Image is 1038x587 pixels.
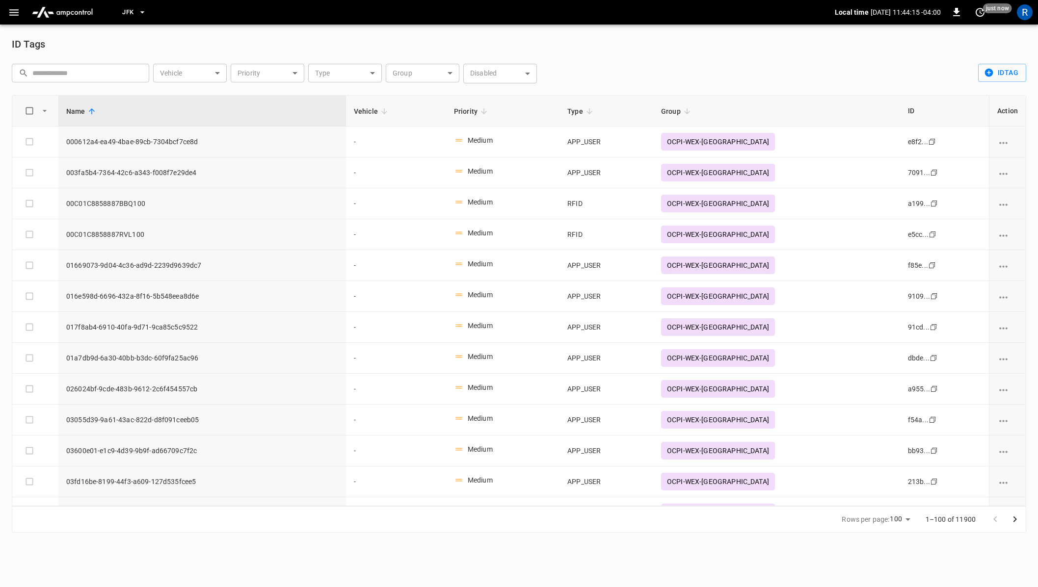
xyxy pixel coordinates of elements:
[661,226,775,243] div: OCPI-WEX-[GEOGRAPHIC_DATA]
[468,475,493,485] div: Medium
[929,322,939,332] div: copy
[928,260,937,271] div: copy
[997,322,1018,332] div: vehicle options
[908,260,928,270] div: f85e...
[930,383,939,394] div: copy
[908,137,928,147] div: e8f2...
[559,281,653,312] td: APP_USER
[930,445,939,456] div: copy
[559,374,653,405] td: APP_USER
[908,415,929,425] div: f54a...
[661,504,775,521] div: OCPI-WEX-[GEOGRAPHIC_DATA]
[908,291,930,301] div: 9109...
[346,374,446,405] td: -
[661,349,775,367] div: OCPI-WEX-[GEOGRAPHIC_DATA]
[559,127,653,157] td: APP_USER
[66,291,338,301] span: 016e598d-6696-432a-8f16-5b548eea8d6e
[559,343,653,374] td: APP_USER
[559,497,653,528] td: RFID
[468,321,493,331] div: Medium
[997,384,1018,394] div: vehicle options
[346,343,446,374] td: -
[346,157,446,188] td: -
[997,291,1018,301] div: vehicle options
[661,473,775,490] div: OCPI-WEX-[GEOGRAPHIC_DATA]
[66,260,338,270] span: 01669073-9d04-4c36-ad9d-2239d9639dc7
[559,435,653,466] td: APP_USER
[354,105,391,117] span: Vehicle
[997,353,1018,363] div: vehicle options
[559,466,653,497] td: APP_USER
[468,166,493,176] div: Medium
[346,219,446,250] td: -
[929,353,939,363] div: copy
[930,198,939,209] div: copy
[346,281,446,312] td: -
[66,322,338,332] span: 017f8ab4-6910-40fa-9d71-9ca85c5c9522
[454,105,490,117] span: Priority
[346,435,446,466] td: -
[66,168,338,178] span: 003fa5b4-7364-42c6-a343-f008f7e29de4
[468,352,493,361] div: Medium
[559,219,653,250] td: RFID
[900,96,989,127] th: ID
[28,3,97,22] img: ampcontrol.io logo
[997,168,1018,178] div: vehicle options
[661,105,693,117] span: Group
[997,446,1018,456] div: vehicle options
[997,230,1018,239] div: vehicle options
[66,230,338,239] span: 00C01C8858887RVL100
[346,250,446,281] td: -
[12,95,1026,506] div: idTags-table
[567,105,596,117] span: Type
[908,168,930,178] div: 7091...
[661,195,775,212] div: OCPI-WEX-[GEOGRAPHIC_DATA]
[1017,4,1033,20] div: profile-icon
[871,7,941,17] p: [DATE] 11:44:15 -04:00
[66,446,338,456] span: 03600e01-e1c9-4d39-9b9f-ad66709c7f2c
[661,411,775,429] div: OCPI-WEX-[GEOGRAPHIC_DATA]
[908,384,930,394] div: a955...
[66,199,338,208] span: 00C01C8858887BBQ100
[661,133,775,151] div: OCPI-WEX-[GEOGRAPHIC_DATA]
[908,353,930,363] div: dbde...
[890,512,913,526] div: 100
[661,287,775,305] div: OCPI-WEX-[GEOGRAPHIC_DATA]
[66,105,98,117] span: Name
[118,3,150,22] button: JFK
[926,514,976,524] p: 1–100 of 11900
[908,477,930,486] div: 213b...
[930,291,939,302] div: copy
[928,229,938,240] div: copy
[559,157,653,188] td: APP_USER
[346,188,446,219] td: -
[908,230,929,239] div: e5cc...
[661,256,775,274] div: OCPI-WEX-[GEOGRAPHIC_DATA]
[997,137,1018,147] div: vehicle options
[997,415,1018,425] div: vehicle options
[908,322,930,332] div: 91cd...
[66,384,338,394] span: 026024bf-9cde-483b-9612-2c6f454557cb
[346,466,446,497] td: -
[559,312,653,343] td: APP_USER
[842,514,889,524] p: Rows per page:
[468,135,493,145] div: Medium
[468,444,493,454] div: Medium
[661,164,775,181] div: OCPI-WEX-[GEOGRAPHIC_DATA]
[468,197,493,207] div: Medium
[346,127,446,157] td: -
[66,477,338,486] span: 03fd16be-8199-44f3-a609-127d535fcee5
[559,250,653,281] td: APP_USER
[66,353,338,363] span: 01a7db9d-6a30-40bb-b3dc-60f9fa25ac96
[835,7,869,17] p: Local time
[122,7,133,18] span: JFK
[468,413,493,423] div: Medium
[908,199,930,208] div: a199...
[930,476,939,487] div: copy
[983,3,1012,13] span: just now
[468,228,493,238] div: Medium
[661,318,775,336] div: OCPI-WEX-[GEOGRAPHIC_DATA]
[346,497,446,528] td: -
[66,137,338,147] span: 000612a4-ea49-4bae-89cb-7304bcf7ce8d
[1005,510,1025,529] button: Go to next page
